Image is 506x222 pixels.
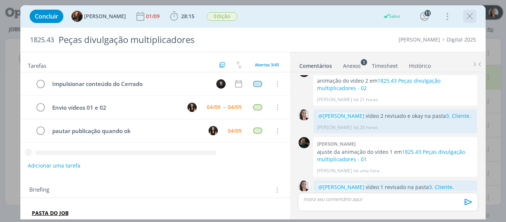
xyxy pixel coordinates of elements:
img: arrow-down-up.svg [236,62,242,68]
div: Impulsionar conteúdo do Cerrado [49,79,210,89]
p: animação do vídeo 2 em [317,77,473,92]
img: M [299,137,310,148]
button: Edição [206,12,238,21]
div: Peças divulgação multiplicadores [56,31,287,49]
span: [PERSON_NAME] [84,14,126,19]
button: Adicionar uma tarefa [27,159,81,172]
a: Digital 2025 [447,36,476,43]
img: T [71,11,83,22]
span: Tarefas [28,60,46,69]
div: 04/09 [207,105,220,110]
img: I [187,103,197,112]
p: vídeo 2 revisado e okay na pasta . [317,112,473,120]
p: [PERSON_NAME] [317,96,352,103]
p: [PERSON_NAME] [317,168,352,174]
div: Envio vídeos 01 e 02 [49,103,181,112]
a: 3. Cliente [429,183,452,190]
a: Comentários [299,59,332,70]
sup: 1 [361,59,367,65]
button: Concluir [30,10,63,23]
div: 11 [425,10,431,16]
a: 3. Cliente [446,112,469,119]
div: 04/09 [228,105,242,110]
div: Anexos [343,62,361,70]
span: @[PERSON_NAME] [318,112,364,119]
img: C [216,79,226,89]
span: Concluir [35,13,58,19]
a: 1825.43 Peças divulgação multiplicadores - 01 [317,148,465,163]
span: há 20 horas [353,124,378,131]
span: 28:15 [181,13,194,20]
div: dialog [20,5,486,219]
p: [PERSON_NAME] [317,124,352,131]
span: -- [223,105,225,110]
b: [PERSON_NAME] [317,140,356,147]
button: 11 [419,10,430,22]
span: Abertas 3/45 [255,62,279,67]
button: I [186,102,197,113]
div: pautar publicação quando ok [49,126,202,136]
span: há 21 horas [353,96,378,103]
button: I [207,125,219,136]
p: vídeo 1 revisado na pasta . [317,183,473,191]
a: Histórico [409,59,431,70]
span: @[PERSON_NAME] [318,183,364,190]
a: Timesheet [372,59,398,70]
img: C [299,109,310,120]
button: C [215,78,226,89]
a: [PERSON_NAME] [399,36,440,43]
span: há uma hora [353,168,380,174]
button: 28:15 [168,10,196,22]
button: T[PERSON_NAME] [71,11,126,22]
a: 1825.43 Peças divulgação multiplicadores - 02 [317,77,440,92]
a: PASTA DO JOB [32,209,69,216]
span: Briefing [29,185,49,195]
div: 01/09 [146,14,161,19]
div: Salvo [383,13,400,20]
p: ajuste da animação do vídeo 1 em [317,148,473,163]
div: 04/09 [228,128,242,133]
img: I [209,126,218,135]
img: C [299,180,310,192]
span: 1825.43 [30,36,54,44]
